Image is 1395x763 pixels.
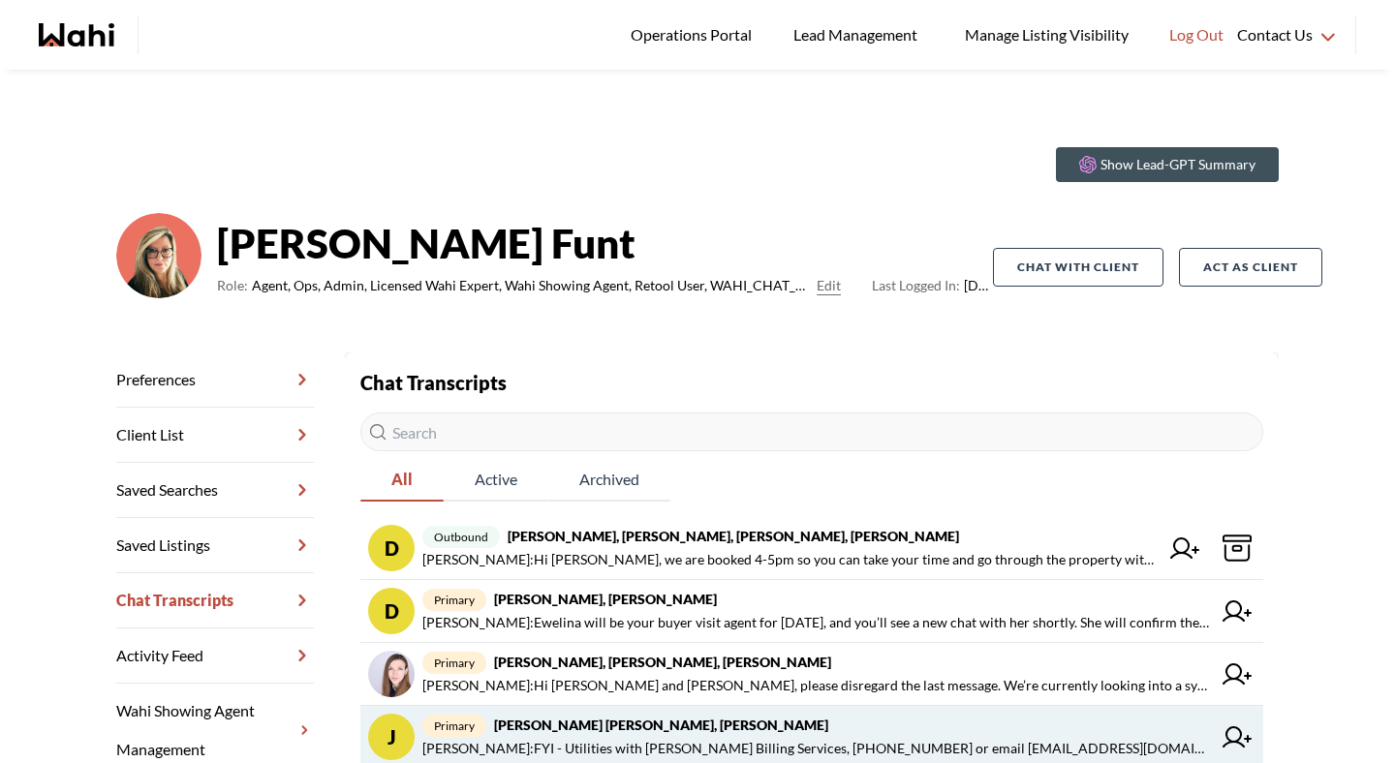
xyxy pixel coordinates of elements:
[422,526,500,548] span: outbound
[368,714,415,760] div: J
[872,274,993,297] span: [DATE]
[360,517,1263,580] a: Doutbound[PERSON_NAME], [PERSON_NAME], [PERSON_NAME], [PERSON_NAME][PERSON_NAME]:Hi [PERSON_NAME]...
[360,580,1263,643] a: Dprimary[PERSON_NAME], [PERSON_NAME][PERSON_NAME]:Ewelina will be your buyer visit agent for [DAT...
[444,459,548,500] span: Active
[39,23,114,46] a: Wahi homepage
[508,528,959,544] strong: [PERSON_NAME], [PERSON_NAME], [PERSON_NAME], [PERSON_NAME]
[631,22,759,47] span: Operations Portal
[360,371,507,394] strong: Chat Transcripts
[422,611,1211,634] span: [PERSON_NAME] : Ewelina will be your buyer visit agent for [DATE], and you’ll see a new chat with...
[116,628,314,684] a: Activity Feed
[217,274,248,297] span: Role:
[217,214,993,272] strong: [PERSON_NAME] Funt
[368,525,415,571] div: D
[368,651,415,697] img: chat avatar
[116,463,314,518] a: Saved Searches
[494,717,828,733] strong: [PERSON_NAME] [PERSON_NAME], [PERSON_NAME]
[494,591,717,607] strong: [PERSON_NAME], [PERSON_NAME]
[422,548,1159,571] span: [PERSON_NAME] : Hi [PERSON_NAME], we are booked 4-5pm so you can take your time and go through th...
[817,274,841,297] button: Edit
[422,674,1211,697] span: [PERSON_NAME] : Hi [PERSON_NAME] and [PERSON_NAME], please disregard the last message. We’re curr...
[368,588,415,634] div: D
[993,248,1163,287] button: Chat with client
[360,643,1263,706] a: primary[PERSON_NAME], [PERSON_NAME], [PERSON_NAME][PERSON_NAME]:Hi [PERSON_NAME] and [PERSON_NAME...
[116,518,314,573] a: Saved Listings
[116,408,314,463] a: Client List
[116,573,314,628] a: Chat Transcripts
[1056,147,1279,182] button: Show Lead-GPT Summary
[1169,22,1224,47] span: Log Out
[360,412,1263,451] input: Search
[422,652,486,674] span: primary
[116,352,314,408] a: Preferences
[252,274,809,297] span: Agent, Ops, Admin, Licensed Wahi Expert, Wahi Showing Agent, Retool User, WAHI_CHAT_MODERATOR
[548,459,670,500] span: Archived
[422,715,486,737] span: primary
[1179,248,1322,287] button: Act as Client
[494,654,831,670] strong: [PERSON_NAME], [PERSON_NAME], [PERSON_NAME]
[793,22,924,47] span: Lead Management
[422,737,1211,760] span: [PERSON_NAME] : FYI - Utilities with [PERSON_NAME] Billing Services, [PHONE_NUMBER] or email [EMA...
[360,459,444,502] button: All
[444,459,548,502] button: Active
[548,459,670,502] button: Archived
[959,22,1134,47] span: Manage Listing Visibility
[1100,155,1255,174] p: Show Lead-GPT Summary
[422,589,486,611] span: primary
[360,459,444,500] span: All
[872,277,960,293] span: Last Logged In:
[116,213,201,298] img: ef0591e0ebeb142b.png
